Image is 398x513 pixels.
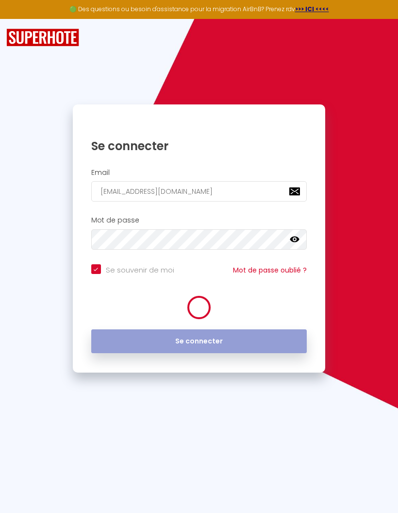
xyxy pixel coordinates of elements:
[91,329,307,354] button: Se connecter
[91,138,307,154] h1: Se connecter
[6,29,79,47] img: SuperHote logo
[91,216,307,224] h2: Mot de passe
[233,265,307,275] a: Mot de passe oublié ?
[91,169,307,177] h2: Email
[295,5,329,13] a: >>> ICI <<<<
[91,181,307,202] input: Ton Email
